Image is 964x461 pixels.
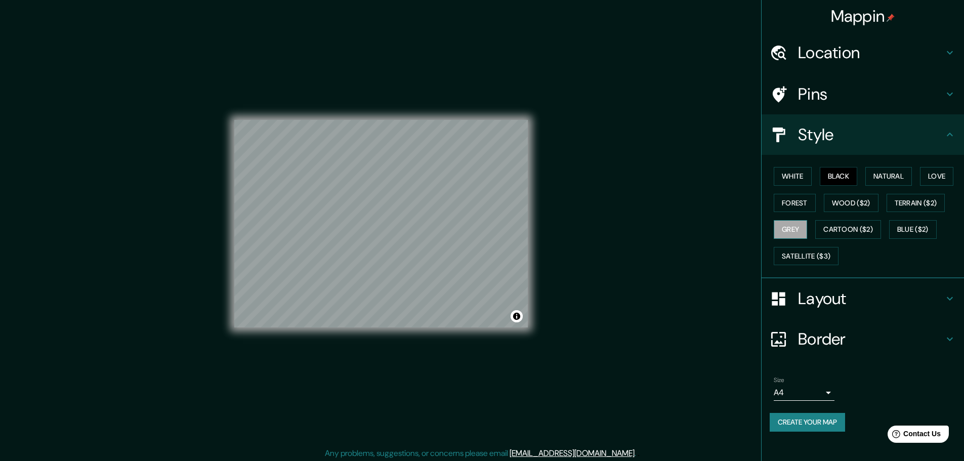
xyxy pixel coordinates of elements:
[887,14,895,22] img: pin-icon.png
[831,6,895,26] h4: Mappin
[636,447,638,459] div: .
[510,448,635,458] a: [EMAIL_ADDRESS][DOMAIN_NAME]
[770,413,845,432] button: Create your map
[774,385,834,401] div: A4
[798,329,944,349] h4: Border
[865,167,912,186] button: Natural
[774,376,784,385] label: Size
[234,120,528,327] canvas: Map
[874,422,953,450] iframe: Help widget launcher
[920,167,953,186] button: Love
[798,43,944,63] h4: Location
[762,32,964,73] div: Location
[887,194,945,213] button: Terrain ($2)
[762,114,964,155] div: Style
[511,310,523,322] button: Toggle attribution
[774,167,812,186] button: White
[325,447,636,459] p: Any problems, suggestions, or concerns please email .
[774,247,839,266] button: Satellite ($3)
[820,167,858,186] button: Black
[798,124,944,145] h4: Style
[889,220,937,239] button: Blue ($2)
[774,220,807,239] button: Grey
[824,194,878,213] button: Wood ($2)
[774,194,816,213] button: Forest
[762,278,964,319] div: Layout
[815,220,881,239] button: Cartoon ($2)
[762,319,964,359] div: Border
[638,447,640,459] div: .
[798,84,944,104] h4: Pins
[798,288,944,309] h4: Layout
[762,74,964,114] div: Pins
